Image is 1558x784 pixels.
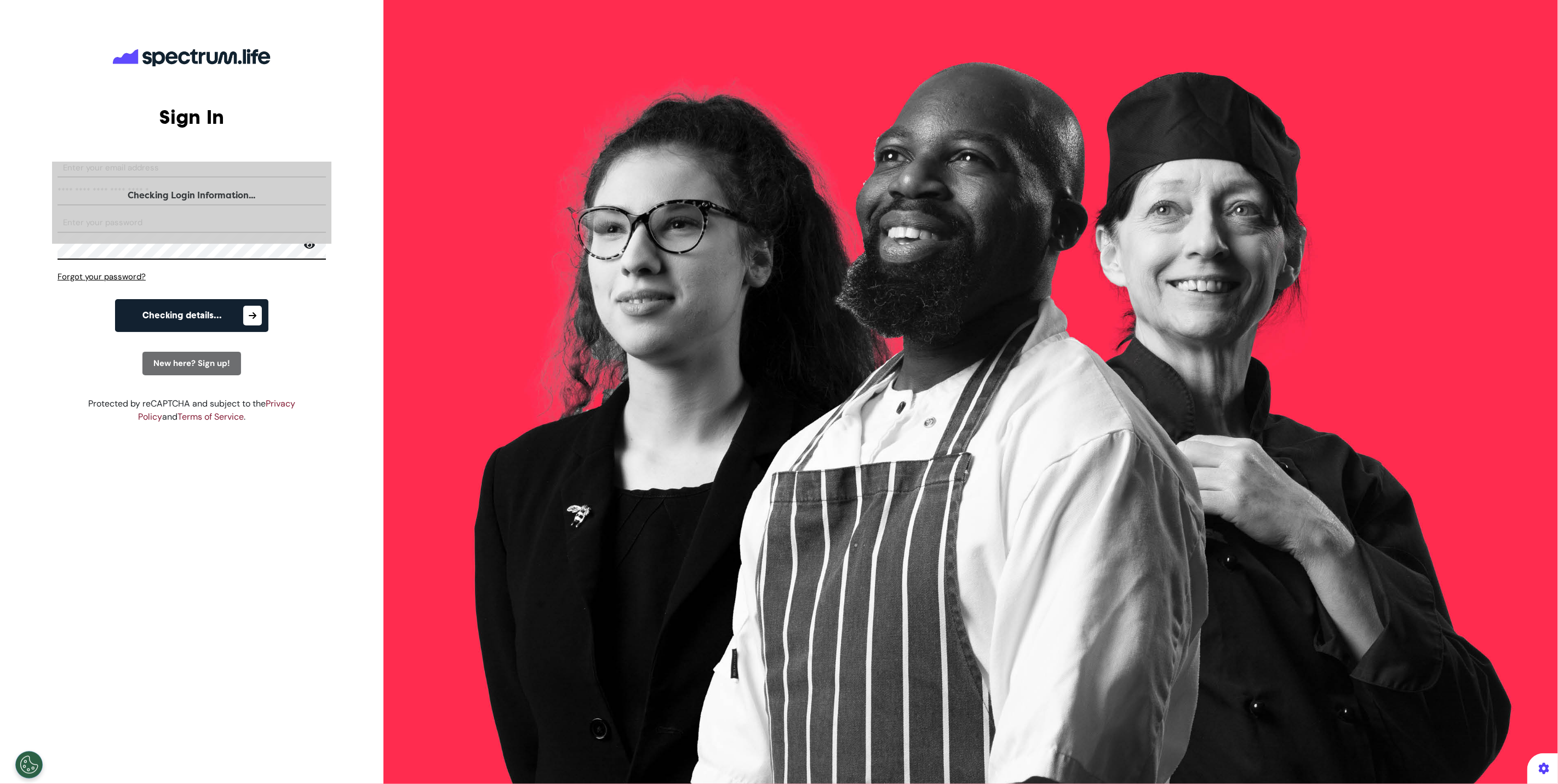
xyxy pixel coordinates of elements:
div: Checking Login Information... [52,189,331,202]
img: company logo [110,40,274,75]
a: Terms of Service [177,411,244,422]
span: Checking details... [143,311,222,320]
span: Forgot your password? [58,271,146,282]
span: New here? Sign up! [153,358,230,369]
a: Privacy Policy [138,398,295,422]
div: Protected by reCAPTCHA and subject to the and . [58,397,326,424]
h2: Sign In [58,105,326,129]
button: Open Preferences [15,751,43,779]
button: Checking details... [115,299,268,332]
